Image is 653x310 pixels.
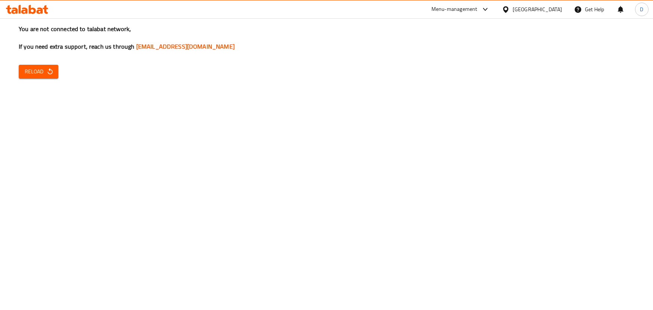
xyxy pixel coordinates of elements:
div: Menu-management [431,5,477,14]
a: [EMAIL_ADDRESS][DOMAIN_NAME] [136,41,235,52]
h3: You are not connected to talabat network, If you need extra support, reach us through [19,25,634,51]
button: Reload [19,65,58,79]
span: Reload [25,67,52,76]
div: [GEOGRAPHIC_DATA] [513,5,562,13]
span: D [640,5,643,13]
